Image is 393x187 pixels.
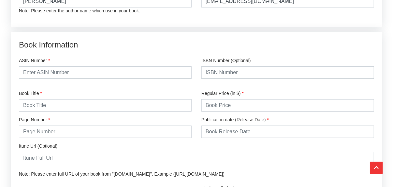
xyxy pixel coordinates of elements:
[201,66,374,79] input: ISBN Number
[19,90,42,97] label: Book Title
[201,90,244,97] label: Regular Price (in $)
[201,99,374,112] input: Book Price
[370,162,383,174] button: Scroll Top
[19,152,374,164] input: Itune Full Url
[19,7,192,14] p: Note: Please enter the author name which use in your book.
[19,143,57,149] label: Itune Url (Optional)
[19,40,374,50] h2: Book Information
[19,66,192,79] input: Enter ASIN Number
[19,171,374,177] p: Note: Please enter full URL of your book from "[DOMAIN_NAME]". Example ([URL][DOMAIN_NAME])
[19,99,192,112] input: Book Title
[19,57,50,64] label: ASIN Number
[201,126,374,138] input: Book Release Date
[19,126,192,138] input: Page Number
[201,57,251,64] label: ISBN Number (Optional)
[201,116,269,123] label: Publication date (Release Date)
[19,116,50,123] label: Page Number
